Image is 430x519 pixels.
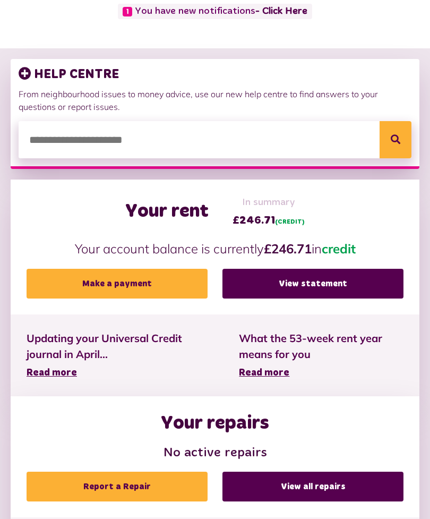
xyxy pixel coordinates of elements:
a: - Click Here [255,7,307,16]
a: What the 53-week rent year means for you Read more [239,331,403,381]
span: What the 53-week rent year means for you [239,331,403,363]
span: £246.71 [233,213,305,229]
h2: Your rent [125,201,209,224]
p: Your account balance is currently in [27,240,403,259]
span: credit [322,241,356,257]
span: (CREDIT) [275,219,305,226]
span: Read more [239,369,289,378]
a: Updating your Universal Credit journal in April... Read more [27,331,207,381]
a: Report a Repair [27,472,208,502]
h3: No active repairs [27,446,403,462]
span: Read more [27,369,77,378]
strong: £246.71 [264,241,312,257]
span: In summary [233,196,305,210]
a: View all repairs [222,472,403,502]
h2: Your repairs [161,413,269,436]
a: View statement [222,269,403,299]
h3: HELP CENTRE [19,67,411,83]
span: 1 [123,7,132,17]
p: From neighbourhood issues to money advice, use our new help centre to find answers to your questi... [19,88,411,114]
span: Updating your Universal Credit journal in April... [27,331,207,363]
span: You have new notifications [118,4,312,20]
a: Make a payment [27,269,208,299]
